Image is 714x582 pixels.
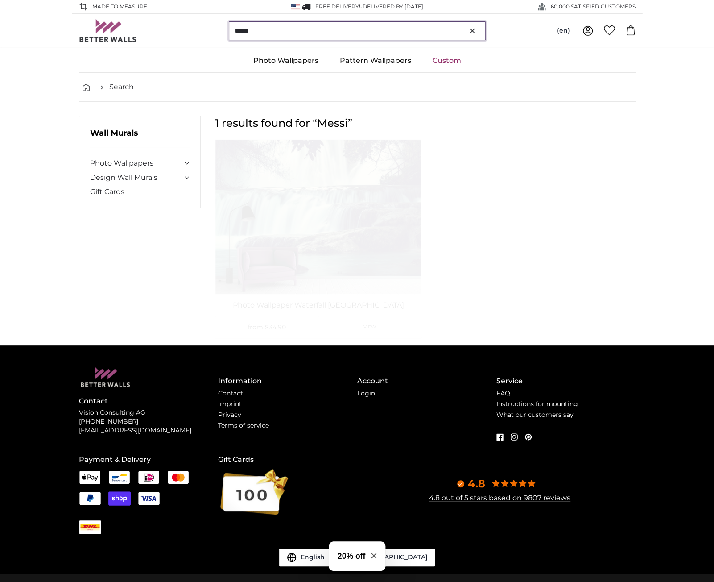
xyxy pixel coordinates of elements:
[79,73,636,102] nav: breadcrumbs
[79,396,218,407] h4: Contact
[357,389,375,397] a: Login
[363,324,376,330] span: View
[215,116,635,130] h1: 1 results found for “Messi”
[301,553,325,562] span: English
[218,389,243,397] a: Contact
[429,494,570,502] a: 4.8 out of 5 stars based on 9807 reviews
[318,316,421,338] a: View
[496,400,578,408] a: Instructions for mounting
[218,454,357,465] h4: Gift Cards
[79,523,101,531] img: DEX
[90,127,190,147] h3: Wall Murals
[109,82,134,92] a: Search
[357,376,496,387] h4: Account
[291,4,300,10] img: United States
[496,411,574,419] a: What our customers say
[339,549,435,566] a: United States [GEOGRAPHIC_DATA]
[90,172,183,183] a: Design Wall Murals
[329,49,422,72] a: Pattern Wallpapers
[218,400,242,408] a: Imprint
[92,3,147,11] span: Made to Measure
[248,323,286,331] span: from $34.90
[218,421,269,429] a: Terms of service
[243,49,329,72] a: Photo Wallpapers
[422,49,472,72] a: Custom
[315,3,360,10] span: FREE delivery!
[496,376,636,387] h4: Service
[90,158,190,169] summary: Photo Wallpapers
[550,23,577,39] button: (en)
[90,158,183,169] a: Photo Wallpapers
[218,376,357,387] h4: Information
[363,3,423,10] span: Delivered by [DATE]
[551,3,636,11] span: 60,000 SATISFIED CUSTOMERS
[496,389,510,397] a: FAQ
[90,172,190,183] summary: Design Wall Murals
[79,19,137,42] img: Betterwalls
[79,408,218,435] p: Vision Consulting AG [PHONE_NUMBER] [EMAIL_ADDRESS][DOMAIN_NAME]
[279,549,332,566] button: English
[359,553,428,561] span: [GEOGRAPHIC_DATA]
[217,300,419,311] a: Photo Wallpaper Waterfall [GEOGRAPHIC_DATA]
[218,411,241,419] a: Privacy
[79,454,218,465] h4: Payment & Delivery
[90,187,190,197] a: Gift Cards
[360,3,423,10] span: -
